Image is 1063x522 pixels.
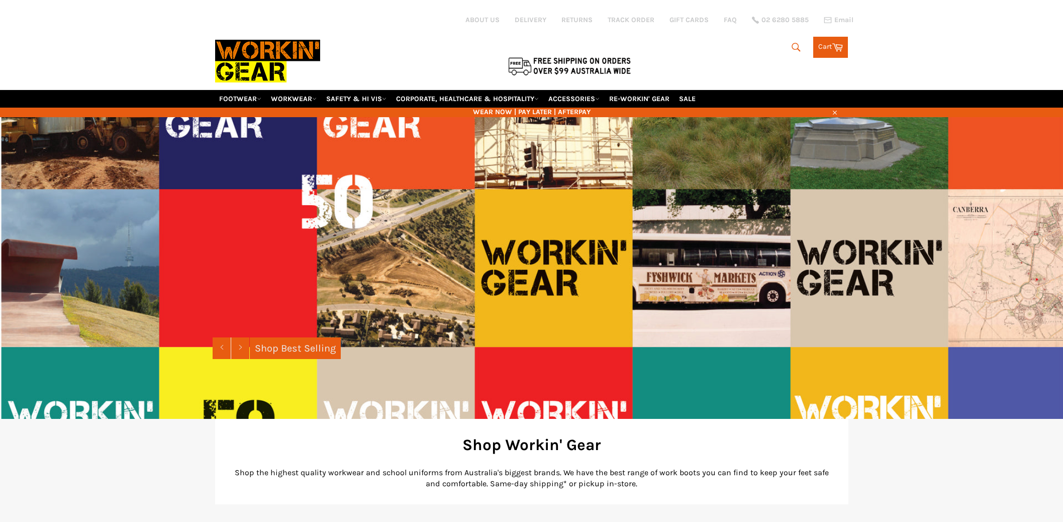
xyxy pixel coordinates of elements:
[215,107,848,117] span: WEAR NOW | PAY LATER | AFTERPAY
[752,17,809,24] a: 02 6280 5885
[215,90,265,108] a: FOOTWEAR
[834,17,853,24] span: Email
[465,15,500,25] a: ABOUT US
[230,467,833,489] p: Shop the highest quality workwear and school uniforms from Australia's biggest brands. We have th...
[250,337,341,359] a: Shop Best Selling
[215,33,320,90] img: Workin Gear leaders in Workwear, Safety Boots, PPE, Uniforms. Australia's No.1 in Workwear
[675,90,700,108] a: SALE
[322,90,391,108] a: SAFETY & HI VIS
[724,15,737,25] a: FAQ
[824,16,853,24] a: Email
[813,37,848,58] a: Cart
[544,90,604,108] a: ACCESSORIES
[605,90,673,108] a: RE-WORKIN' GEAR
[608,15,654,25] a: TRACK ORDER
[392,90,543,108] a: CORPORATE, HEALTHCARE & HOSPITALITY
[507,55,632,76] img: Flat $9.95 shipping Australia wide
[267,90,321,108] a: WORKWEAR
[561,15,593,25] a: RETURNS
[669,15,709,25] a: GIFT CARDS
[515,15,546,25] a: DELIVERY
[230,434,833,456] h2: Shop Workin' Gear
[761,17,809,24] span: 02 6280 5885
